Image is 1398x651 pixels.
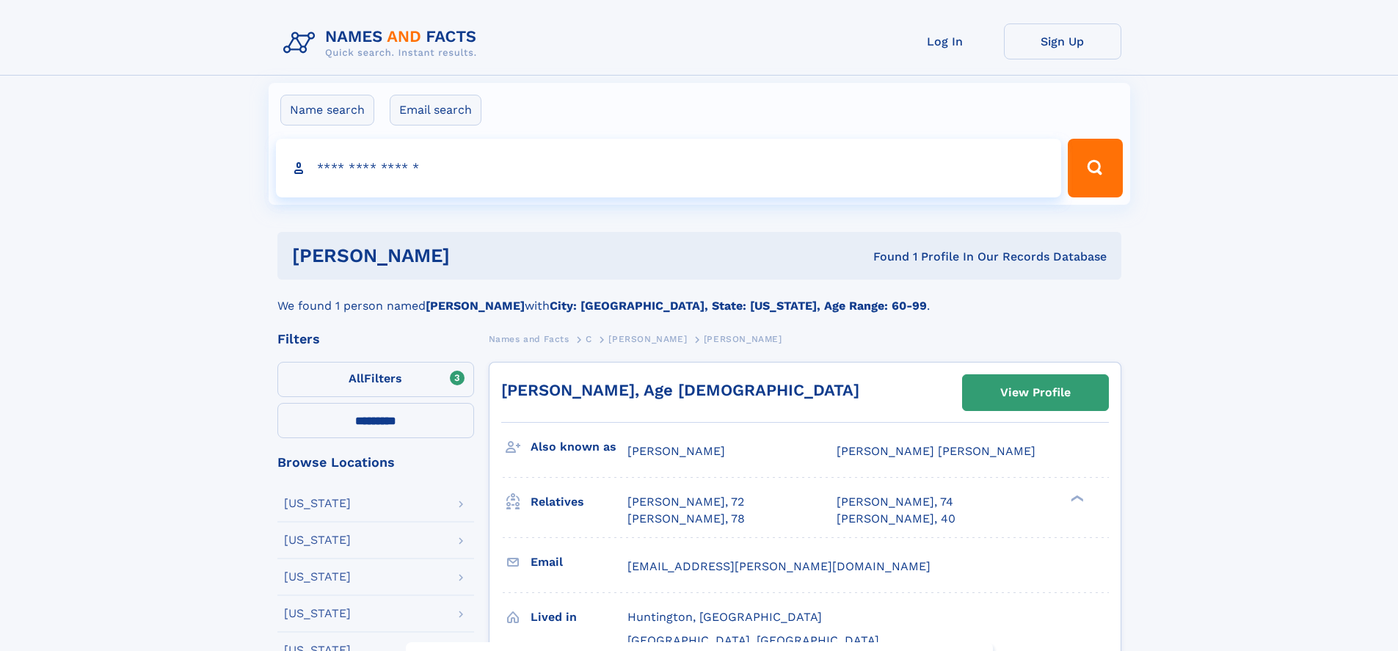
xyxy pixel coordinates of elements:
[292,247,662,265] h1: [PERSON_NAME]
[627,511,745,527] a: [PERSON_NAME], 78
[627,559,931,573] span: [EMAIL_ADDRESS][PERSON_NAME][DOMAIN_NAME]
[349,371,364,385] span: All
[661,249,1107,265] div: Found 1 Profile In Our Records Database
[963,375,1108,410] a: View Profile
[284,534,351,546] div: [US_STATE]
[887,23,1004,59] a: Log In
[280,95,374,126] label: Name search
[277,23,489,63] img: Logo Names and Facts
[531,490,627,514] h3: Relatives
[531,434,627,459] h3: Also known as
[837,444,1035,458] span: [PERSON_NAME] [PERSON_NAME]
[1000,376,1071,410] div: View Profile
[277,332,474,346] div: Filters
[501,381,859,399] a: [PERSON_NAME], Age [DEMOGRAPHIC_DATA]
[608,330,687,348] a: [PERSON_NAME]
[277,280,1121,315] div: We found 1 person named with .
[627,610,822,624] span: Huntington, [GEOGRAPHIC_DATA]
[284,571,351,583] div: [US_STATE]
[586,330,592,348] a: C
[608,334,687,344] span: [PERSON_NAME]
[489,330,569,348] a: Names and Facts
[627,444,725,458] span: [PERSON_NAME]
[276,139,1062,197] input: search input
[277,362,474,397] label: Filters
[837,511,955,527] a: [PERSON_NAME], 40
[531,550,627,575] h3: Email
[1004,23,1121,59] a: Sign Up
[1068,139,1122,197] button: Search Button
[531,605,627,630] h3: Lived in
[390,95,481,126] label: Email search
[704,334,782,344] span: [PERSON_NAME]
[586,334,592,344] span: C
[426,299,525,313] b: [PERSON_NAME]
[627,494,744,510] a: [PERSON_NAME], 72
[837,494,953,510] a: [PERSON_NAME], 74
[1067,494,1085,503] div: ❯
[550,299,927,313] b: City: [GEOGRAPHIC_DATA], State: [US_STATE], Age Range: 60-99
[284,498,351,509] div: [US_STATE]
[277,456,474,469] div: Browse Locations
[284,608,351,619] div: [US_STATE]
[627,633,879,647] span: [GEOGRAPHIC_DATA], [GEOGRAPHIC_DATA]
